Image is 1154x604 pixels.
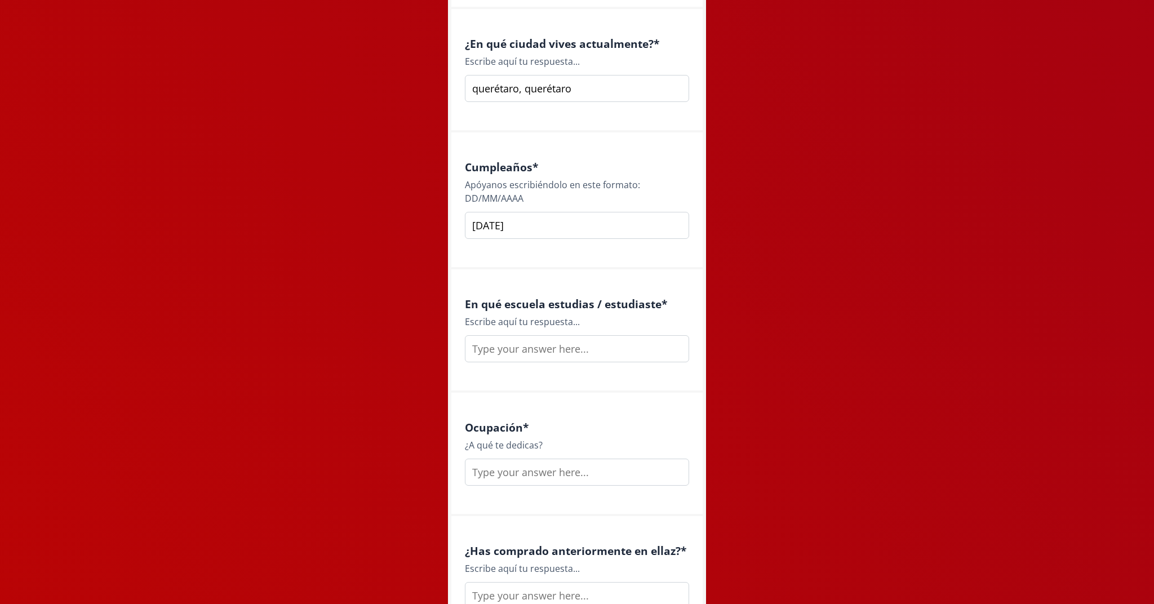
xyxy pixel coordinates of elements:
[465,75,689,102] input: Type your answer here...
[465,335,689,362] input: Type your answer here...
[465,544,689,557] h4: ¿Has comprado anteriormente en ellaz? *
[465,438,689,452] div: ¿A qué te dedicas?
[465,421,689,434] h4: Ocupación *
[465,212,689,239] input: Type your answer here...
[465,315,689,328] div: Escribe aquí tu respuesta...
[465,55,689,68] div: Escribe aquí tu respuesta...
[465,178,689,205] div: Apóyanos escribiéndolo en este formato: DD/MM/AAAA
[465,562,689,575] div: Escribe aquí tu respuesta...
[465,459,689,486] input: Type your answer here...
[465,161,689,174] h4: Cumpleaños *
[465,297,689,310] h4: En qué escuela estudias / estudiaste *
[465,37,689,50] h4: ¿En qué ciudad vives actualmente? *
